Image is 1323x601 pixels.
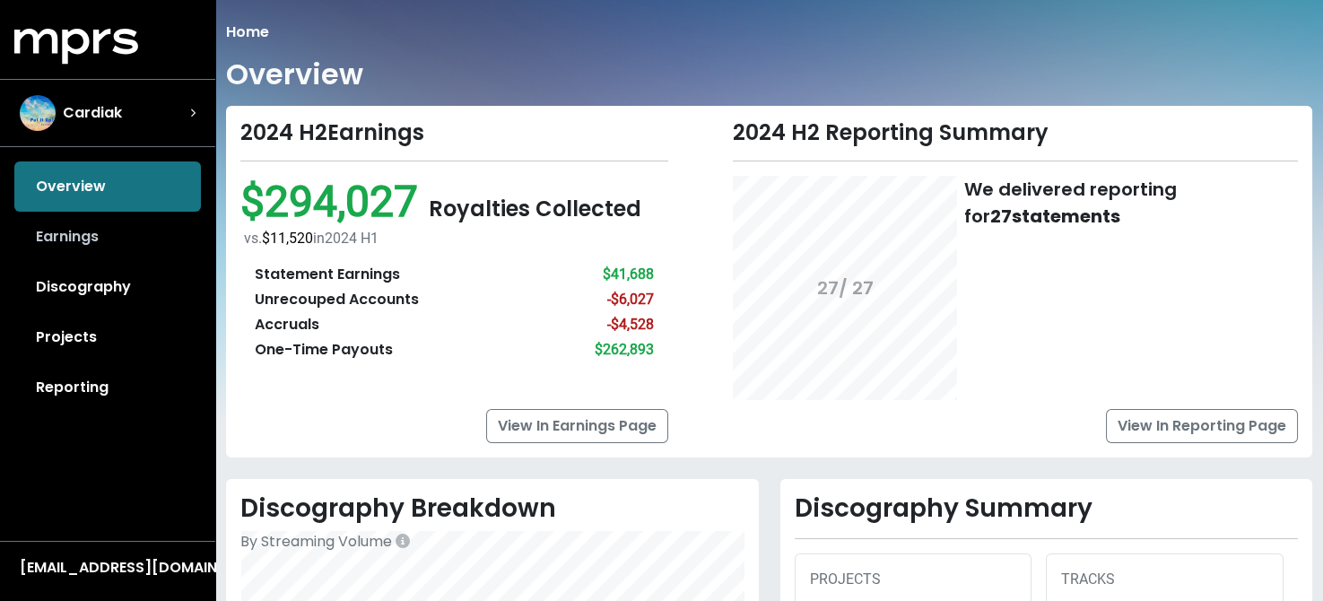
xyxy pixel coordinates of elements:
nav: breadcrumb [226,22,1312,43]
a: mprs logo [14,35,138,56]
div: Unrecouped Accounts [255,289,419,310]
a: View In Reporting Page [1106,409,1298,443]
span: By Streaming Volume [240,531,392,552]
h2: Discography Summary [795,493,1299,524]
div: -$6,027 [607,289,654,310]
div: $41,688 [603,264,654,285]
h1: Overview [226,57,363,91]
a: Projects [14,312,201,362]
div: $262,893 [595,339,654,361]
h2: Discography Breakdown [240,493,744,524]
span: $11,520 [262,230,313,247]
div: Statement Earnings [255,264,400,285]
li: Home [226,22,269,43]
div: TRACKS [1061,569,1268,590]
div: 2024 H2 Earnings [240,120,668,146]
a: Reporting [14,362,201,413]
b: 27 statements [990,204,1120,229]
span: Royalties Collected [429,194,641,223]
div: Accruals [255,314,319,335]
div: [EMAIL_ADDRESS][DOMAIN_NAME] [20,557,196,579]
a: Discography [14,262,201,312]
a: View In Earnings Page [486,409,668,443]
div: vs. in 2024 H1 [244,228,668,249]
div: PROJECTS [810,569,1017,590]
div: -$4,528 [607,314,654,335]
span: Cardiak [63,102,122,124]
button: [EMAIL_ADDRESS][DOMAIN_NAME] [14,556,201,579]
span: $294,027 [240,176,429,227]
img: The selected account / producer [20,95,56,131]
div: One-Time Payouts [255,339,393,361]
div: We delivered reporting for [964,176,1298,230]
a: Earnings [14,212,201,262]
div: 2024 H2 Reporting Summary [733,120,1298,146]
